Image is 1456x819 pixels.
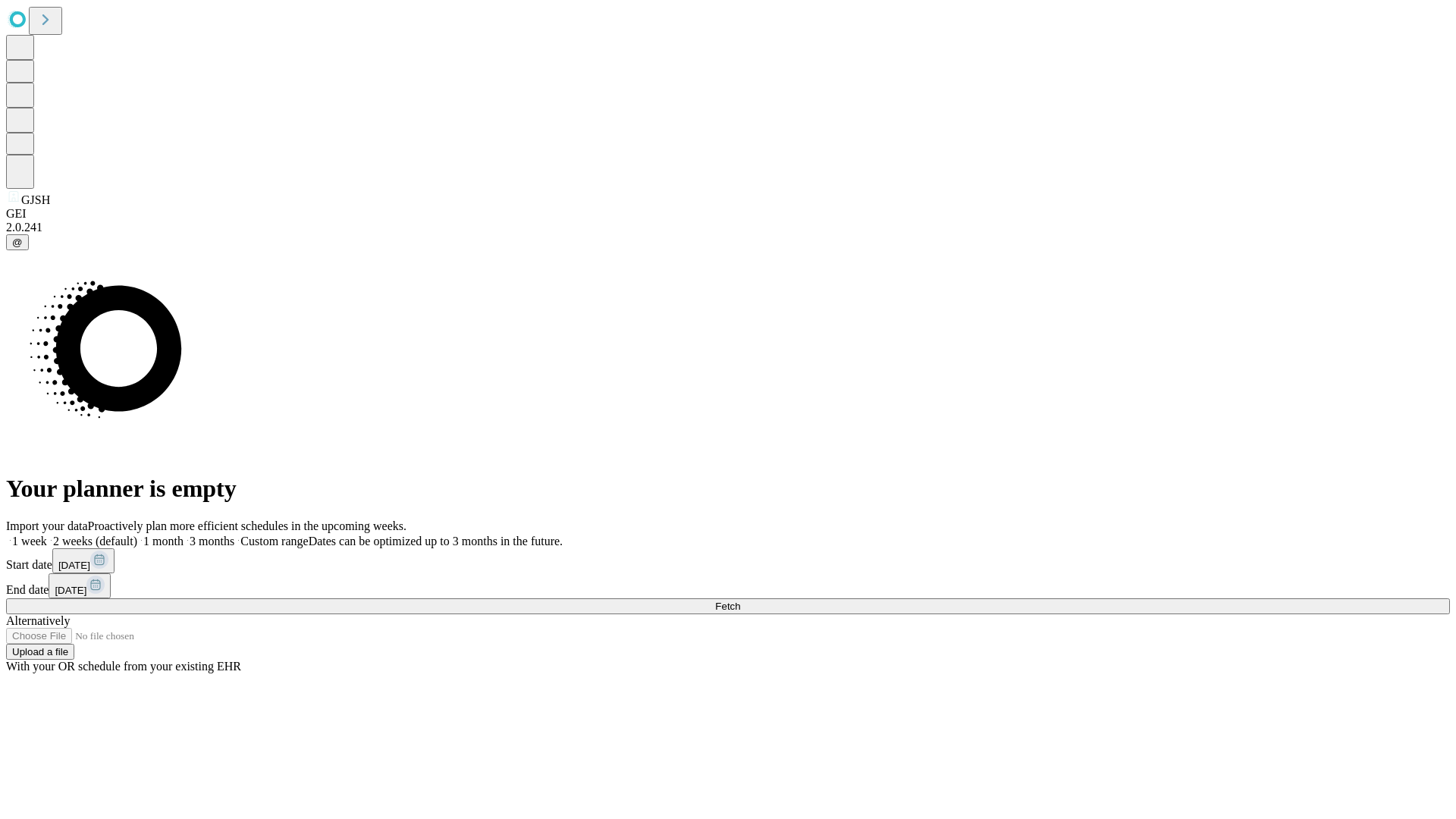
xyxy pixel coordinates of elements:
div: 2.0.241 [6,221,1450,234]
span: [DATE] [58,560,90,571]
span: Dates can be optimized up to 3 months in the future. [309,535,563,548]
span: [DATE] [55,585,86,596]
button: [DATE] [52,548,115,573]
h1: Your planner is empty [6,475,1450,503]
span: @ [12,237,23,248]
span: Fetch [715,601,740,612]
span: Custom range [240,535,308,548]
div: End date [6,573,1450,598]
span: With your OR schedule from your existing EHR [6,660,241,673]
span: Alternatively [6,614,70,627]
button: Fetch [6,598,1450,614]
div: GEI [6,207,1450,221]
span: Proactively plan more efficient schedules in the upcoming weeks. [88,519,406,532]
span: 3 months [190,535,234,548]
span: GJSH [21,193,50,206]
span: Import your data [6,519,88,532]
button: Upload a file [6,644,74,660]
div: Start date [6,548,1450,573]
span: 2 weeks (default) [53,535,137,548]
span: 1 week [12,535,47,548]
span: 1 month [143,535,184,548]
button: @ [6,234,29,250]
button: [DATE] [49,573,111,598]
